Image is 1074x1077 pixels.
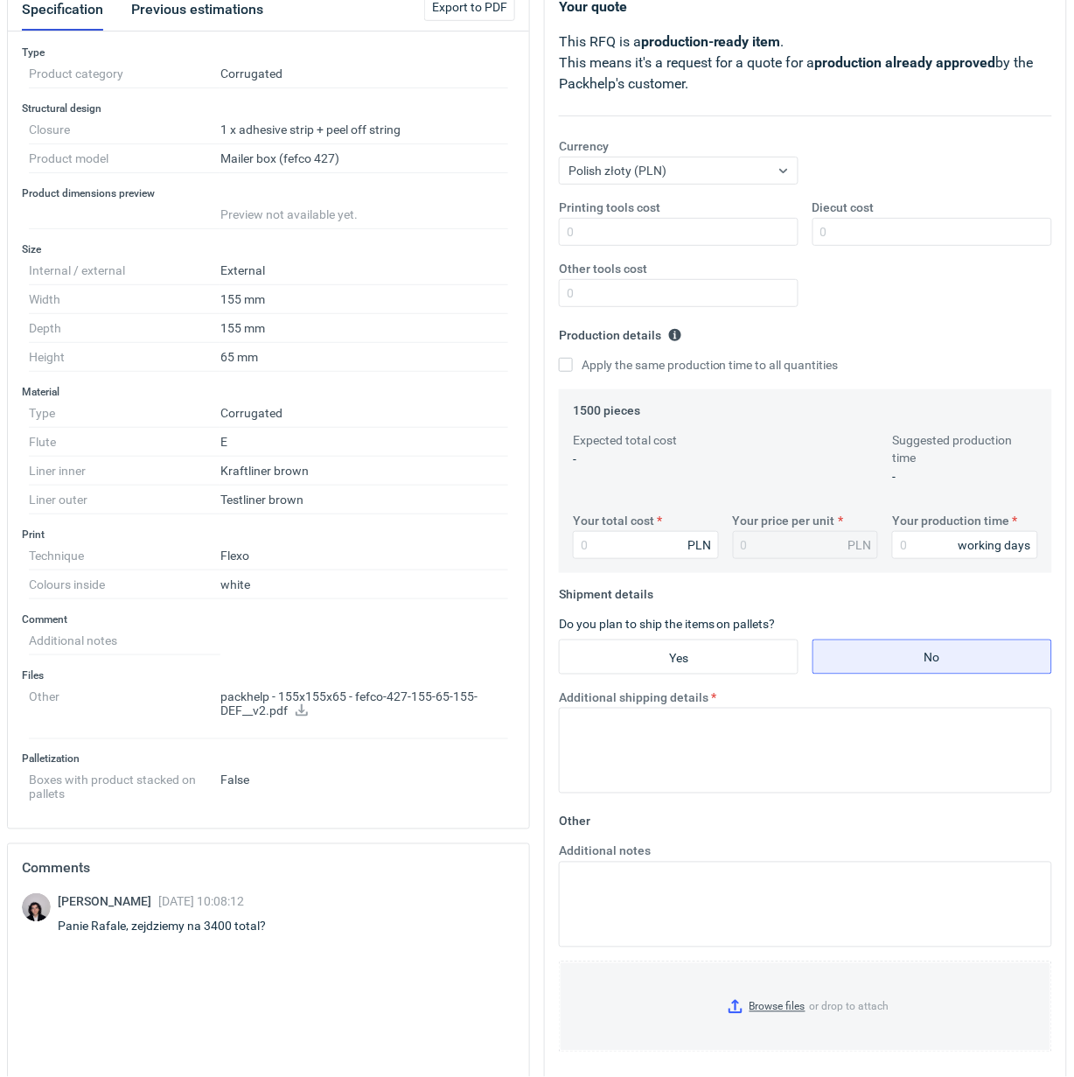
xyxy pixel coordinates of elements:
[220,457,508,486] dd: Kraftliner brown
[892,468,1038,486] p: -
[220,766,508,801] dd: False
[847,536,871,554] div: PLN
[573,512,654,529] label: Your total cost
[815,54,996,71] strong: production already approved
[220,428,508,457] dd: E
[560,962,1051,1052] label: or drop to attach
[220,486,508,514] dd: Testliner brown
[733,512,835,529] label: Your price per unit
[812,199,875,216] label: Diecut cost
[22,186,515,200] h3: Product dimensions preview
[641,33,781,50] strong: production-ready item
[432,1,507,13] span: Export to PDF
[22,101,515,115] h3: Structural design
[29,285,220,314] dt: Width
[29,457,220,486] dt: Liner inner
[568,164,666,178] span: Polish złoty (PLN)
[22,752,515,766] h3: Palletization
[220,542,508,570] dd: Flexo
[220,570,508,599] dd: white
[559,689,708,706] label: Additional shipping details
[29,256,220,285] dt: Internal / external
[22,858,515,879] h2: Comments
[220,115,508,144] dd: 1 x adhesive strip + peel off string
[220,689,508,719] p: packhelp - 155x155x65 - fefco-427-155-65-155-DEF__v2.pdf
[22,242,515,256] h3: Size
[573,451,719,468] p: -
[559,279,799,307] input: 0
[220,207,358,221] span: Preview not available yet.
[220,285,508,314] dd: 155 mm
[892,431,1038,466] label: Suggested production time
[158,895,244,909] span: [DATE] 10:08:12
[29,542,220,570] dt: Technique
[29,682,220,739] dt: Other
[559,31,1052,94] p: This RFQ is a . This means it's a request for a quote for a by the Packhelp's customer.
[892,512,1009,529] label: Your production time
[559,640,799,675] label: Yes
[58,918,287,935] div: Panie Rafale, zejdziemy na 3400 total?
[573,531,719,559] input: 0
[22,528,515,542] h3: Print
[559,843,651,860] label: Additional notes
[29,766,220,801] dt: Boxes with product stacked on pallets
[559,808,590,829] legend: Other
[559,137,609,155] label: Currency
[559,580,653,601] legend: Shipment details
[220,343,508,372] dd: 65 mm
[220,314,508,343] dd: 155 mm
[22,668,515,682] h3: Files
[220,144,508,173] dd: Mailer box (fefco 427)
[29,486,220,514] dt: Liner outer
[573,431,677,449] label: Expected total cost
[29,115,220,144] dt: Closure
[559,199,660,216] label: Printing tools cost
[559,617,776,631] label: Do you plan to ship the items on pallets?
[688,536,712,554] div: PLN
[559,260,647,277] label: Other tools cost
[29,570,220,599] dt: Colours inside
[29,399,220,428] dt: Type
[220,399,508,428] dd: Corrugated
[58,895,158,909] span: [PERSON_NAME]
[559,321,682,342] legend: Production details
[559,356,839,374] label: Apply the same production time to all quantities
[559,218,799,246] input: 0
[22,612,515,626] h3: Comment
[29,626,220,655] dt: Additional notes
[220,256,508,285] dd: External
[220,59,508,88] dd: Corrugated
[812,640,1052,675] label: No
[812,218,1052,246] input: 0
[22,893,51,922] img: Sebastian Markut
[892,531,1038,559] input: 0
[29,59,220,88] dt: Product category
[29,428,220,457] dt: Flute
[959,536,1031,554] div: working days
[29,314,220,343] dt: Depth
[29,144,220,173] dt: Product model
[22,45,515,59] h3: Type
[573,396,640,417] legend: 1500 pieces
[22,385,515,399] h3: Material
[29,343,220,372] dt: Height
